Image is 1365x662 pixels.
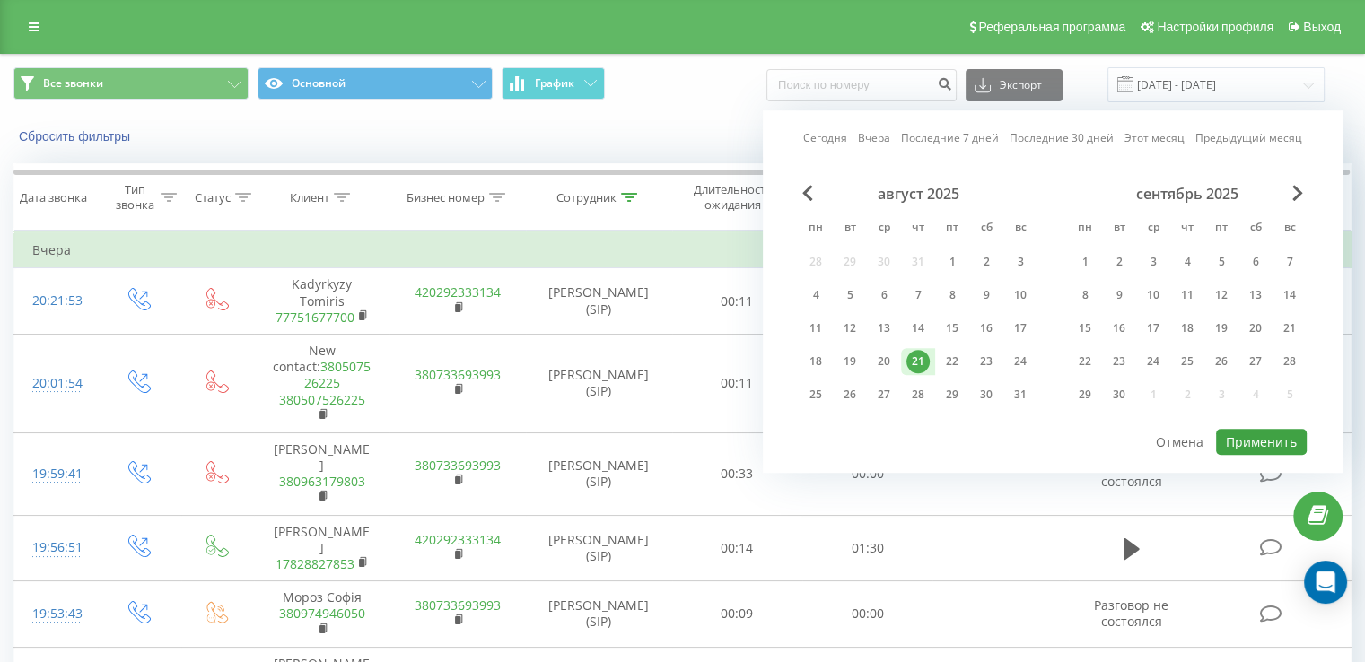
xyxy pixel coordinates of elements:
div: вт 19 авг. 2025 г. [833,348,867,375]
div: 14 [1278,283,1301,307]
a: 17828827853 [276,555,354,572]
div: 20 [872,350,896,373]
div: ср 27 авг. 2025 г. [867,381,901,408]
div: ср 6 авг. 2025 г. [867,282,901,309]
div: 16 [975,317,998,340]
div: вт 16 сент. 2025 г. [1102,315,1136,342]
div: 21 [1278,317,1301,340]
div: 11 [804,317,827,340]
a: 380974946050 [279,605,365,622]
div: 9 [975,283,998,307]
div: 19:59:41 [32,457,80,492]
div: 12 [1210,283,1233,307]
div: чт 11 сент. 2025 г. [1170,282,1204,309]
div: Open Intercom Messenger [1304,561,1347,604]
div: 1 [941,250,964,274]
div: чт 21 авг. 2025 г. [901,348,935,375]
span: Previous Month [802,185,813,201]
div: 12 [838,317,862,340]
div: пт 19 сент. 2025 г. [1204,315,1238,342]
div: 26 [838,383,862,406]
abbr: вторник [1106,215,1133,242]
div: ср 3 сент. 2025 г. [1136,248,1170,275]
a: Сегодня [803,130,847,147]
span: Все звонки [43,76,103,91]
div: 2 [975,250,998,274]
span: Next Month [1292,185,1303,201]
div: 20 [1244,317,1267,340]
div: вс 7 сент. 2025 г. [1273,248,1307,275]
div: ср 24 сент. 2025 г. [1136,348,1170,375]
div: 25 [1176,350,1199,373]
div: 14 [906,317,930,340]
div: пн 8 сент. 2025 г. [1068,282,1102,309]
div: 8 [1073,283,1097,307]
div: чт 7 авг. 2025 г. [901,282,935,309]
a: 77751677700 [276,309,354,326]
div: ср 10 сент. 2025 г. [1136,282,1170,309]
a: Предыдущий месяц [1195,130,1302,147]
div: 13 [872,317,896,340]
div: 16 [1107,317,1131,340]
div: 23 [975,350,998,373]
a: Этот месяц [1124,130,1185,147]
div: пт 22 авг. 2025 г. [935,348,969,375]
a: 380507526225 [279,391,365,408]
td: [PERSON_NAME] [254,432,389,515]
div: вс 31 авг. 2025 г. [1003,381,1037,408]
div: пт 26 сент. 2025 г. [1204,348,1238,375]
td: [PERSON_NAME] [254,515,389,581]
div: 18 [1176,317,1199,340]
td: [PERSON_NAME] (SIP) [526,515,672,581]
div: чт 28 авг. 2025 г. [901,381,935,408]
abbr: среда [871,215,897,242]
td: 00:11 [672,334,802,432]
div: пт 12 сент. 2025 г. [1204,282,1238,309]
div: 26 [1210,350,1233,373]
div: вт 5 авг. 2025 г. [833,282,867,309]
div: Сотрудник [556,190,617,205]
abbr: суббота [1242,215,1269,242]
div: 11 [1176,283,1199,307]
td: [PERSON_NAME] (SIP) [526,581,672,648]
div: Дата звонка [20,190,87,205]
div: пн 4 авг. 2025 г. [799,282,833,309]
div: пт 15 авг. 2025 г. [935,315,969,342]
a: 380733693993 [415,366,501,383]
div: 18 [804,350,827,373]
div: вт 2 сент. 2025 г. [1102,248,1136,275]
td: Kadyrkyzy Tomiris [254,268,389,335]
div: ср 13 авг. 2025 г. [867,315,901,342]
div: 15 [941,317,964,340]
div: пт 29 авг. 2025 г. [935,381,969,408]
div: 29 [1073,383,1097,406]
div: 30 [1107,383,1131,406]
div: 19 [1210,317,1233,340]
div: сб 9 авг. 2025 г. [969,282,1003,309]
div: ср 17 сент. 2025 г. [1136,315,1170,342]
div: 17 [1142,317,1165,340]
button: Основной [258,67,493,100]
div: вс 28 сент. 2025 г. [1273,348,1307,375]
input: Поиск по номеру [766,69,957,101]
div: 5 [838,283,862,307]
div: пн 29 сент. 2025 г. [1068,381,1102,408]
td: 00:33 [672,432,802,515]
div: 31 [1009,383,1032,406]
div: пн 25 авг. 2025 г. [799,381,833,408]
td: Мороз Софія [254,581,389,648]
button: Экспорт [966,69,1063,101]
div: 6 [1244,250,1267,274]
abbr: суббота [973,215,1000,242]
div: 10 [1009,283,1032,307]
div: вт 30 сент. 2025 г. [1102,381,1136,408]
div: сентябрь 2025 [1068,185,1307,203]
abbr: вторник [836,215,863,242]
button: Отмена [1146,429,1213,455]
span: Реферальная программа [978,20,1125,34]
a: 380733693993 [415,597,501,614]
div: 6 [872,283,896,307]
div: чт 4 сент. 2025 г. [1170,248,1204,275]
td: 00:11 [672,268,802,335]
div: 9 [1107,283,1131,307]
